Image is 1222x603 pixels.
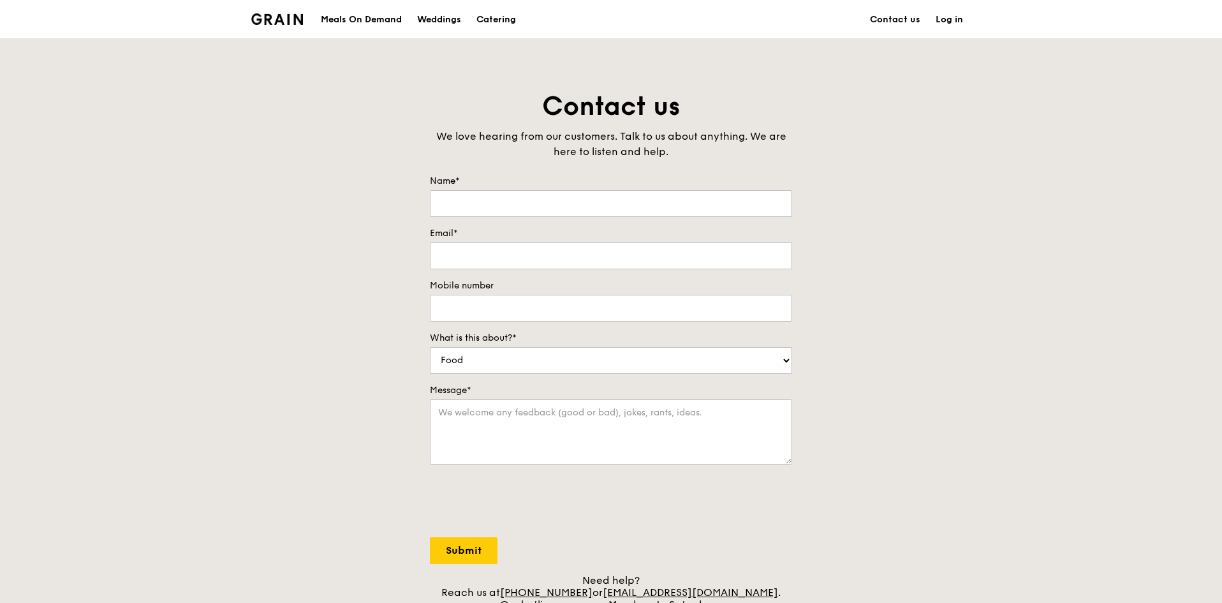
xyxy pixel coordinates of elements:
a: Contact us [862,1,928,39]
iframe: reCAPTCHA [430,477,624,527]
div: Catering [476,1,516,39]
img: Grain [251,13,303,25]
label: What is this about?* [430,332,792,345]
h1: Contact us [430,89,792,124]
div: Meals On Demand [321,1,402,39]
a: [EMAIL_ADDRESS][DOMAIN_NAME] [603,586,778,599]
a: Catering [469,1,524,39]
a: Weddings [409,1,469,39]
a: Log in [928,1,971,39]
a: [PHONE_NUMBER] [500,586,593,599]
label: Email* [430,227,792,240]
label: Message* [430,384,792,397]
label: Name* [430,175,792,188]
label: Mobile number [430,279,792,292]
div: We love hearing from our customers. Talk to us about anything. We are here to listen and help. [430,129,792,160]
div: Weddings [417,1,461,39]
input: Submit [430,537,497,564]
